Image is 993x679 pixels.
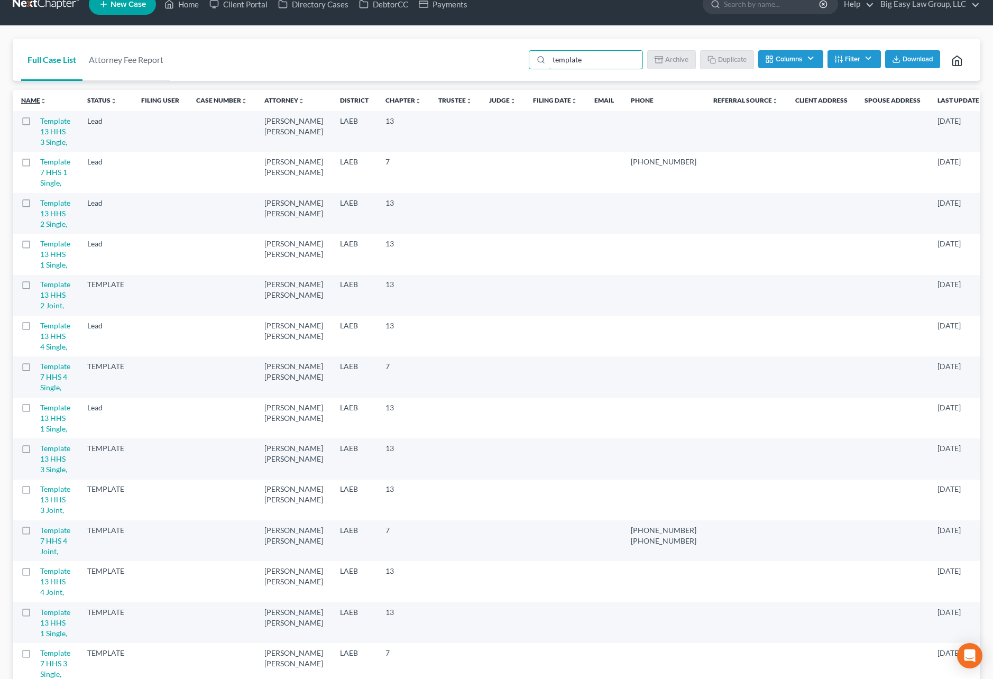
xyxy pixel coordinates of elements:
[332,520,377,561] td: LAEB
[377,193,430,234] td: 13
[79,602,133,643] td: TEMPLATE
[264,96,305,104] a: Attorneyunfold_more
[40,116,70,146] a: Template 13 HHS 3 Single,
[772,98,778,104] i: unfold_more
[856,90,929,111] th: Spouse Address
[332,561,377,602] td: LAEB
[40,362,70,392] a: Template 7 HHS 4 Single,
[937,96,987,104] a: Last Update
[256,438,332,479] td: [PERSON_NAME] [PERSON_NAME]
[631,157,696,167] pre: [PHONE_NUMBER]
[332,234,377,274] td: LAEB
[298,98,305,104] i: unfold_more
[377,520,430,561] td: 7
[40,526,70,556] a: Template 7 HHS 4 Joint,
[40,239,70,269] a: Template 13 HHS 1 Single,
[332,275,377,316] td: LAEB
[377,152,430,192] td: 7
[533,96,577,104] a: Filing Dateunfold_more
[256,275,332,316] td: [PERSON_NAME] [PERSON_NAME]
[631,525,696,546] pre: [PHONE_NUMBER] [PHONE_NUMBER]
[332,438,377,479] td: LAEB
[758,50,823,68] button: Columns
[377,234,430,274] td: 13
[622,90,705,111] th: Phone
[332,152,377,192] td: LAEB
[79,316,133,356] td: Lead
[332,356,377,397] td: LAEB
[40,98,47,104] i: unfold_more
[377,438,430,479] td: 13
[40,198,70,228] a: Template 13 HHS 2 Single,
[40,444,70,474] a: Template 13 HHS 3 Single,
[377,111,430,152] td: 13
[885,50,940,68] button: Download
[21,96,47,104] a: Nameunfold_more
[256,520,332,561] td: [PERSON_NAME] [PERSON_NAME]
[79,438,133,479] td: TEMPLATE
[256,316,332,356] td: [PERSON_NAME] [PERSON_NAME]
[40,566,70,597] a: Template 13 HHS 4 Joint,
[332,193,377,234] td: LAEB
[385,96,421,104] a: Chapterunfold_more
[377,602,430,643] td: 13
[415,98,421,104] i: unfold_more
[79,520,133,561] td: TEMPLATE
[438,96,472,104] a: Trusteeunfold_more
[256,602,332,643] td: [PERSON_NAME] [PERSON_NAME]
[40,608,70,638] a: Template 13 HHS 1 Single,
[79,234,133,274] td: Lead
[332,602,377,643] td: LAEB
[256,356,332,397] td: [PERSON_NAME] [PERSON_NAME]
[489,96,516,104] a: Judgeunfold_more
[586,90,622,111] th: Email
[111,1,146,8] span: New Case
[510,98,516,104] i: unfold_more
[828,50,881,68] button: Filter
[111,98,117,104] i: unfold_more
[87,96,117,104] a: Statusunfold_more
[377,398,430,438] td: 13
[571,98,577,104] i: unfold_more
[377,316,430,356] td: 13
[196,96,247,104] a: Case Numberunfold_more
[133,90,188,111] th: Filing User
[40,280,70,310] a: Template 13 HHS 2 Joint,
[79,398,133,438] td: Lead
[957,643,982,668] div: Open Intercom Messenger
[332,90,377,111] th: District
[256,234,332,274] td: [PERSON_NAME] [PERSON_NAME]
[241,98,247,104] i: unfold_more
[79,561,133,602] td: TEMPLATE
[549,51,642,69] input: Search by name...
[40,157,70,187] a: Template 7 HHS 1 Single,
[79,111,133,152] td: Lead
[79,152,133,192] td: Lead
[903,55,933,63] span: Download
[332,316,377,356] td: LAEB
[377,356,430,397] td: 7
[79,356,133,397] td: TEMPLATE
[256,561,332,602] td: [PERSON_NAME] [PERSON_NAME]
[377,480,430,520] td: 13
[713,96,778,104] a: Referral Sourceunfold_more
[79,193,133,234] td: Lead
[82,39,170,81] a: Attorney Fee Report
[40,648,70,678] a: Template 7 HHS 3 Single,
[377,561,430,602] td: 13
[332,398,377,438] td: LAEB
[40,484,70,515] a: Template 13 HHS 3 Joint,
[79,480,133,520] td: TEMPLATE
[256,111,332,152] td: [PERSON_NAME] [PERSON_NAME]
[40,321,70,351] a: Template 13 HHS 4 Single,
[256,398,332,438] td: [PERSON_NAME] [PERSON_NAME]
[40,403,70,433] a: Template 13 HHS 1 Single,
[21,39,82,81] a: Full Case List
[256,193,332,234] td: [PERSON_NAME] [PERSON_NAME]
[79,275,133,316] td: TEMPLATE
[332,111,377,152] td: LAEB
[466,98,472,104] i: unfold_more
[332,480,377,520] td: LAEB
[256,480,332,520] td: [PERSON_NAME] [PERSON_NAME]
[377,275,430,316] td: 13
